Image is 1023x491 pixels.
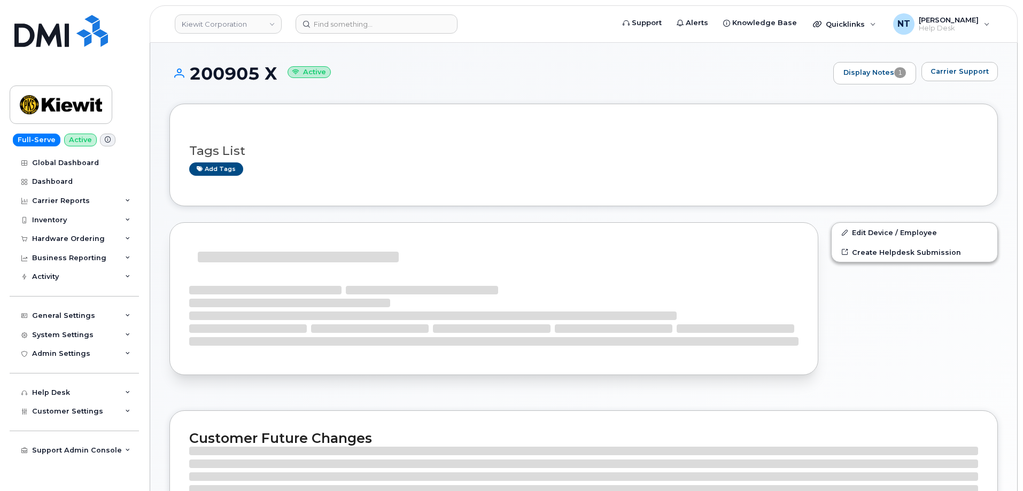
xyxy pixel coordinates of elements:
[894,67,906,78] span: 1
[189,162,243,176] a: Add tags
[832,223,997,242] a: Edit Device / Employee
[189,144,978,158] h3: Tags List
[189,430,978,446] h2: Customer Future Changes
[921,62,998,81] button: Carrier Support
[288,66,331,79] small: Active
[833,62,916,84] a: Display Notes1
[169,64,828,83] h1: 200905 X
[931,66,989,76] span: Carrier Support
[832,243,997,262] a: Create Helpdesk Submission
